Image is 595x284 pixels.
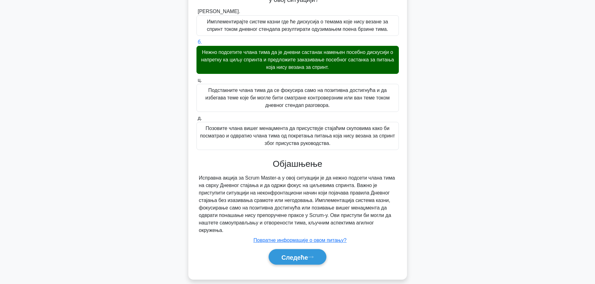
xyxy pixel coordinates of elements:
font: Нежно подсетите члана тима да је дневни састанак намењен посебно дискусији о напретку ка циљу спр... [201,50,394,70]
font: Подстакните члана тима да се фокусира само на позитивна достигнућа и да избегава теме које би мог... [206,88,390,108]
font: Објашњење [273,159,322,169]
font: б. [198,39,202,45]
font: [PERSON_NAME]. [198,9,240,14]
font: д. [198,115,202,121]
a: Повратне информације о овом питању? [254,238,347,243]
font: Исправна акција за Scrum Master-а у овој ситуацији је да нежно подсети члана тима на сврху Дневно... [199,175,395,233]
button: Следеће [269,249,326,265]
font: Следеће [281,254,308,261]
font: ц. [198,77,202,83]
font: Имплементирајте систем казни где ће дискусија о темама које нису везане за спринт током дневног с... [207,19,388,32]
font: Позовите члана вишег менаџмента да присуствује стајаћим скуповима како би посматрао и одвратио чл... [200,126,395,146]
